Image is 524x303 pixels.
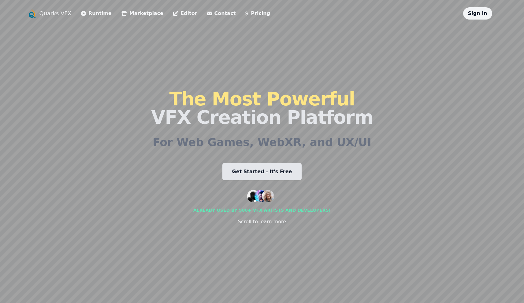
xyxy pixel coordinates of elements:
[39,9,72,18] a: Quarks VFX
[247,190,259,202] img: customer 1
[151,90,373,126] h1: VFX Creation Platform
[153,136,371,148] h2: For Web Games, WebXR, and UX/UI
[169,88,355,110] span: The Most Powerful
[81,10,112,17] a: Runtime
[238,218,286,225] div: Scroll to learn more
[262,190,274,202] img: customer 3
[255,190,267,202] img: customer 2
[468,10,487,16] a: Sign In
[207,10,236,17] a: Contact
[222,163,302,180] a: Get Started - It's Free
[245,10,270,17] a: Pricing
[121,10,163,17] a: Marketplace
[193,207,331,213] div: Already used by 500+ vfx artists and developers!
[173,10,197,17] a: Editor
